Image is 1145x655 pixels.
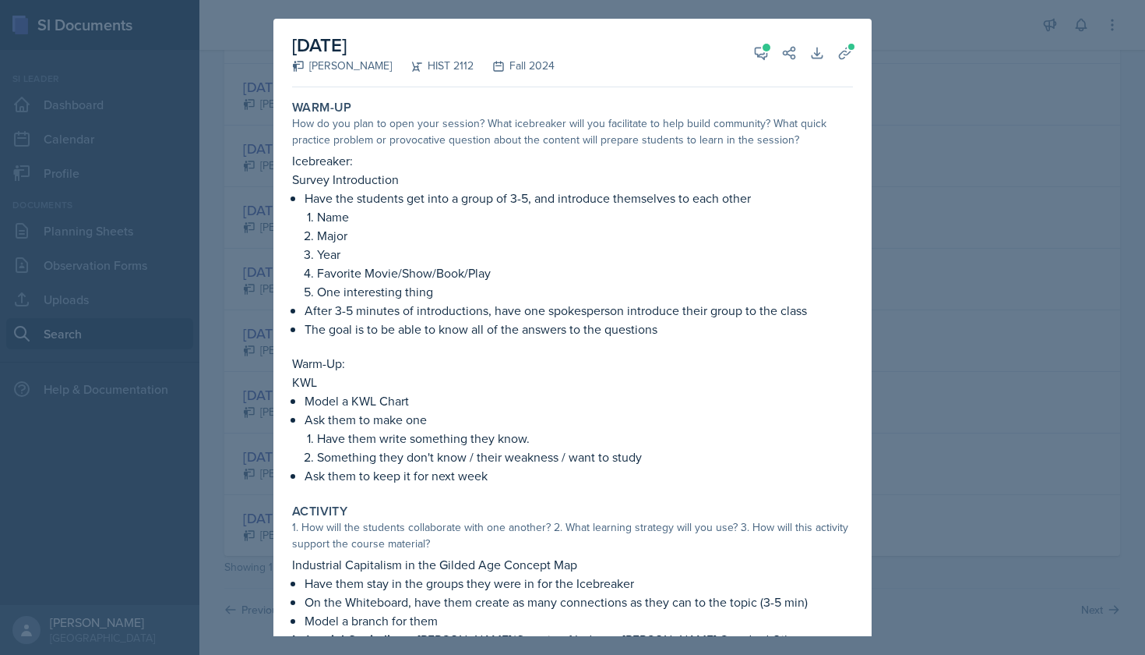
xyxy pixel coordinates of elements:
div: 1. How will the students collaborate with one another? 2. What learning strategy will you use? 3.... [292,519,853,552]
p: KWL [292,373,853,391]
p: Icebreaker: [292,151,853,170]
p: Have them write something they know. [317,429,853,448]
p: Industrial Capitalism in the Gilded Age Concept Map [292,555,853,574]
p: Survey Introduction [292,170,853,189]
p: Model a KWL Chart [305,391,853,410]
div: Fall 2024 [474,58,555,74]
p: Year [317,245,853,264]
p: Have them stay in the groups they were in for the Icebreaker [305,574,853,593]
p: Ask them to keep it for next week [305,466,853,485]
strong: Industrial Capitalism-> [292,631,417,649]
div: [PERSON_NAME] [292,58,392,74]
p: Name [317,207,853,226]
p: Warm-Up: [292,354,853,373]
p: After 3-5 minutes of introductions, have one spokesperson introduce their group to the class [305,301,853,320]
p: Model a branch for them [305,611,853,630]
h2: [DATE] [292,31,555,59]
div: How do you plan to open your session? What icebreaker will you facilitate to help build community... [292,115,853,148]
p: The goal is to be able to know all of the answers to the questions [305,320,853,338]
label: Activity [292,504,347,519]
p: Favorite Movie/Show/Book/Play [317,264,853,282]
p: On the Whiteboard, have them create as many connections as they can to the topic (3-5 min) [305,593,853,611]
p: Major [317,226,853,245]
p: One interesting thing [317,282,853,301]
label: Warm-Up [292,100,352,115]
p: Ask them to make one [305,410,853,429]
div: HIST 2112 [392,58,474,74]
p: Something they don't know / their weakness / want to study [317,448,853,466]
p: Have the students get into a group of 3-5, and introduce themselves to each other [305,189,853,207]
